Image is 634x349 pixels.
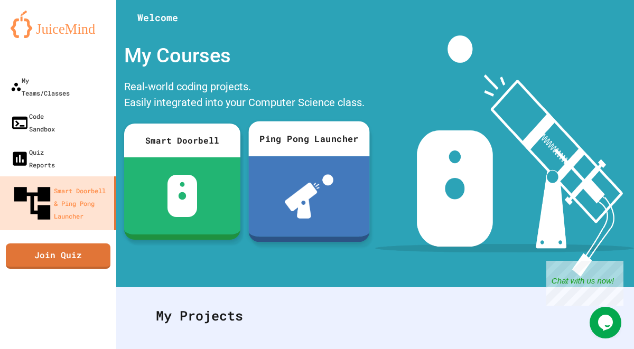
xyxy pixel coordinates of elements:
div: My Projects [145,295,605,336]
img: banner-image-my-projects.png [375,35,634,277]
iframe: chat widget [590,307,623,338]
a: Join Quiz [6,243,110,269]
div: Quiz Reports [11,146,55,171]
div: Smart Doorbell [124,124,240,157]
div: Smart Doorbell & Ping Pong Launcher [11,182,110,225]
div: Code Sandbox [11,110,55,135]
img: logo-orange.svg [11,11,106,38]
div: My Teams/Classes [11,74,70,99]
img: ppl-with-ball.png [285,174,333,218]
iframe: chat widget [546,261,623,306]
img: sdb-white.svg [167,175,198,217]
div: Ping Pong Launcher [248,121,369,156]
div: My Courses [119,35,372,76]
div: Real-world coding projects. Easily integrated into your Computer Science class. [119,76,372,116]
